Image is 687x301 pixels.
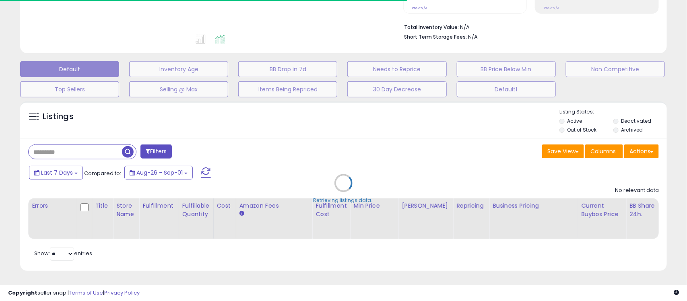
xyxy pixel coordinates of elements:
button: BB Price Below Min [457,61,556,77]
button: Inventory Age [129,61,228,77]
button: Needs to Reprice [347,61,446,77]
li: N/A [404,22,653,31]
b: Short Term Storage Fees: [404,33,467,40]
button: 30 Day Decrease [347,81,446,97]
button: Top Sellers [20,81,119,97]
button: Non Competitive [566,61,665,77]
button: BB Drop in 7d [238,61,337,77]
button: Selling @ Max [129,81,228,97]
button: Items Being Repriced [238,81,337,97]
strong: Copyright [8,289,37,297]
div: seller snap | | [8,289,140,297]
a: Terms of Use [69,289,103,297]
span: N/A [468,33,478,41]
small: Prev: N/A [544,6,559,10]
a: Privacy Policy [104,289,140,297]
b: Total Inventory Value: [404,24,459,31]
div: Retrieving listings data.. [314,197,374,204]
button: Default1 [457,81,556,97]
button: Default [20,61,119,77]
small: Prev: N/A [412,6,428,10]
